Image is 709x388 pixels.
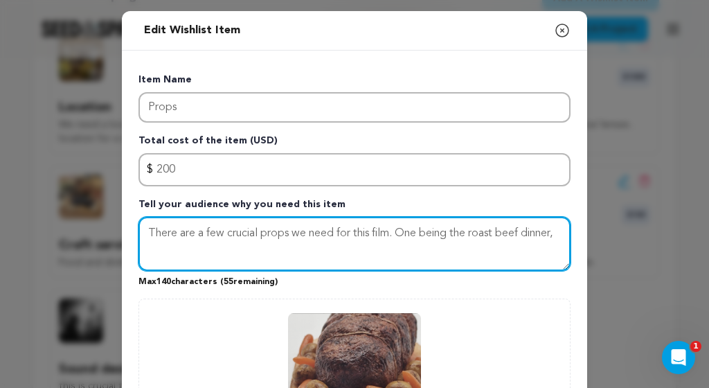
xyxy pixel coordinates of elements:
p: Total cost of the item (USD) [138,134,571,153]
input: Enter total cost of the item [138,153,571,186]
p: Max characters ( remaining) [138,271,571,288]
textarea: Tell your audience why you need this item [138,217,571,271]
span: 1 [690,341,701,352]
h2: Edit Wishlist Item [138,17,246,44]
input: Enter item name [138,92,571,123]
span: 55 [224,278,233,286]
span: $ [147,161,153,178]
iframe: Intercom live chat [662,341,695,374]
p: Tell your audience why you need this item [138,197,571,217]
p: Item Name [138,73,571,92]
span: 140 [156,278,171,286]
